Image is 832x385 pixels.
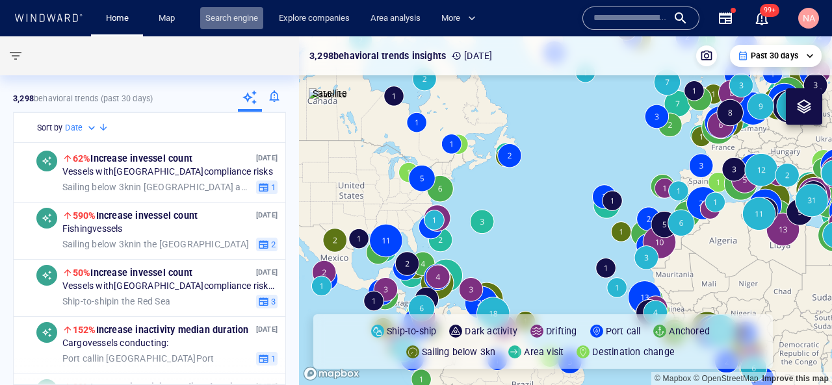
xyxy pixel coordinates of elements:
[62,166,273,178] span: Vessels with [GEOGRAPHIC_DATA] compliance risks
[62,181,134,192] span: Sailing below 3kn
[73,267,91,278] span: 50%
[200,7,263,30] a: Search engine
[269,181,276,193] span: 1
[62,295,112,306] span: Ship-to-ship
[592,344,675,360] p: Destination change
[62,181,251,193] span: in [GEOGRAPHIC_DATA] and [GEOGRAPHIC_DATA] EEZ
[62,238,249,250] span: in the [GEOGRAPHIC_DATA]
[303,366,360,381] a: Mapbox logo
[803,13,815,23] span: NA
[441,11,476,26] span: More
[256,323,278,336] p: [DATE]
[62,238,134,249] span: Sailing below 3kn
[365,7,426,30] a: Area analysis
[37,121,62,134] h6: Sort by
[777,327,822,375] iframe: Chat
[313,86,347,101] p: Satellite
[256,351,278,366] button: 1
[73,210,96,221] span: 590%
[796,5,822,31] button: NA
[309,48,446,64] p: 3,298 behavioral trends insights
[148,7,190,30] button: Map
[62,353,97,363] span: Port call
[73,267,192,278] span: Increase in vessel count
[422,344,495,360] p: Sailing below 3kn
[96,7,138,30] button: Home
[465,323,517,339] p: Dark activity
[269,353,276,364] span: 1
[669,323,710,339] p: Anchored
[256,294,278,308] button: 3
[256,237,278,251] button: 2
[153,7,185,30] a: Map
[299,36,832,385] canvas: Map
[760,4,779,17] span: 99+
[62,353,214,364] span: in [GEOGRAPHIC_DATA] Port
[606,323,641,339] p: Port call
[754,10,770,26] div: Notification center
[274,7,355,30] a: Explore companies
[13,93,34,103] strong: 3,298
[738,50,814,62] div: Past 30 days
[751,8,772,29] a: 99+
[62,338,169,349] span: Cargo vessels conducting:
[101,7,134,30] a: Home
[256,180,278,194] button: 1
[13,93,153,105] p: behavioral trends (Past 30 days)
[73,153,91,164] span: 62%
[436,7,487,30] button: More
[269,295,276,307] span: 3
[65,121,98,134] div: Date
[73,325,249,335] span: Increase in activity median duration
[73,210,198,221] span: Increase in vessel count
[309,88,347,101] img: satellite
[256,152,278,164] p: [DATE]
[524,344,564,360] p: Area visit
[451,48,492,64] p: [DATE]
[387,323,436,339] p: Ship-to-ship
[62,223,123,235] span: Fishing vessels
[256,209,278,221] p: [DATE]
[62,295,170,307] span: in the Red Sea
[65,121,83,134] h6: Date
[694,374,759,383] a: OpenStreetMap
[751,50,798,62] p: Past 30 days
[655,374,691,383] a: Mapbox
[256,266,278,279] p: [DATE]
[269,238,276,250] span: 2
[762,374,829,383] a: Map feedback
[754,10,770,26] button: 99+
[73,325,96,335] span: 152%
[62,280,278,292] span: Vessels with [GEOGRAPHIC_DATA] compliance risks conducting:
[73,153,192,164] span: Increase in vessel count
[546,323,577,339] p: Drifting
